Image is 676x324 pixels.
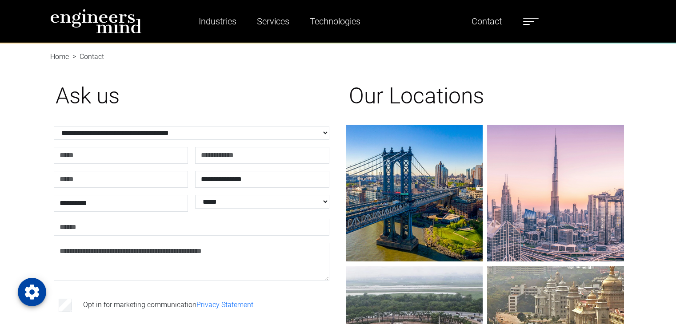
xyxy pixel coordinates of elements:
[50,9,142,34] img: logo
[468,11,505,32] a: Contact
[83,300,253,310] label: Opt in for marketing communication
[69,51,104,62] li: Contact
[253,11,293,32] a: Services
[487,125,624,261] img: gif
[195,11,240,32] a: Industries
[346,125,483,261] img: gif
[349,83,621,109] h1: Our Locations
[56,83,328,109] h1: Ask us
[306,11,364,32] a: Technologies
[50,43,626,53] nav: breadcrumb
[50,52,69,61] a: Home
[196,300,253,309] a: Privacy Statement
